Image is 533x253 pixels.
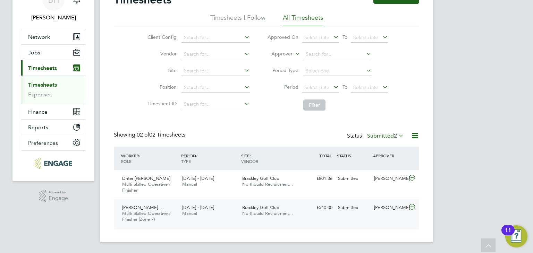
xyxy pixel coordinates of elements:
span: 02 of [137,131,149,138]
span: 02 Timesheets [137,131,185,138]
span: / [196,153,197,158]
div: Submitted [335,202,371,213]
span: 2 [394,132,397,139]
div: SITE [239,149,299,167]
button: Finance [21,104,86,119]
input: Search for... [303,50,372,59]
div: Showing [114,131,187,139]
button: Filter [303,99,325,111]
button: Timesheets [21,60,86,76]
span: Brackley Golf Club [242,175,279,181]
label: Client Config [145,34,177,40]
span: [DATE] - [DATE] [182,175,214,181]
input: Search for... [181,33,250,43]
span: Manual [182,181,197,187]
div: Timesheets [21,76,86,104]
div: £540.00 [299,202,335,213]
span: To [340,33,349,42]
span: Select date [353,84,378,90]
span: Brackley Golf Club [242,204,279,210]
span: Select date [304,84,329,90]
span: TYPE [181,158,191,164]
input: Search for... [181,66,250,76]
a: Go to home page [21,158,86,169]
a: Powered byEngage [39,190,68,203]
label: Site [145,67,177,73]
label: Period [267,84,298,90]
button: Preferences [21,135,86,150]
span: Network [28,34,50,40]
span: Reports [28,124,48,131]
label: Vendor [145,51,177,57]
span: [PERSON_NAME]… [122,204,162,210]
span: Select date [353,34,378,41]
div: [PERSON_NAME] [371,202,407,213]
span: [DATE] - [DATE] [182,204,214,210]
div: PERIOD [179,149,239,167]
span: Preferences [28,140,58,146]
div: Submitted [335,173,371,184]
span: Manual [182,210,197,216]
label: Period Type [267,67,298,73]
span: Select date [304,34,329,41]
label: Approver [261,51,293,58]
span: Timesheets [28,65,57,71]
label: Timesheet ID [145,101,177,107]
input: Search for... [181,99,250,109]
li: All Timesheets [283,14,323,26]
span: Driter [PERSON_NAME] [122,175,170,181]
span: Finance [28,108,48,115]
span: Becky Howley [21,14,86,22]
span: To [340,82,349,91]
a: Timesheets [28,81,57,88]
button: Reports [21,120,86,135]
label: Submitted [367,132,404,139]
span: VENDOR [241,158,258,164]
div: Status [347,131,405,141]
img: northbuildrecruit-logo-retina.png [35,158,72,169]
label: Approved On [267,34,298,40]
button: Jobs [21,45,86,60]
span: Northbuild Recruitment… [242,181,293,187]
li: Timesheets I Follow [210,14,265,26]
span: Jobs [28,49,40,56]
div: [PERSON_NAME] [371,173,407,184]
label: Position [145,84,177,90]
div: STATUS [335,149,371,162]
button: Open Resource Center, 11 new notifications [505,225,527,247]
span: Northbuild Recruitment… [242,210,293,216]
span: Multi Skilled Operative / Finisher (Zone 7) [122,210,171,222]
div: APPROVER [371,149,407,162]
div: £801.36 [299,173,335,184]
input: Select one [303,66,372,76]
div: WORKER [119,149,179,167]
button: Network [21,29,86,44]
span: Engage [49,195,68,201]
input: Search for... [181,50,250,59]
input: Search for... [181,83,250,93]
div: 11 [505,230,511,239]
span: Multi Skilled Operative / Finisher [122,181,171,193]
span: ROLE [121,158,132,164]
span: / [249,153,251,158]
a: Expenses [28,91,52,98]
span: / [139,153,140,158]
span: Powered by [49,190,68,195]
span: TOTAL [319,153,332,158]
